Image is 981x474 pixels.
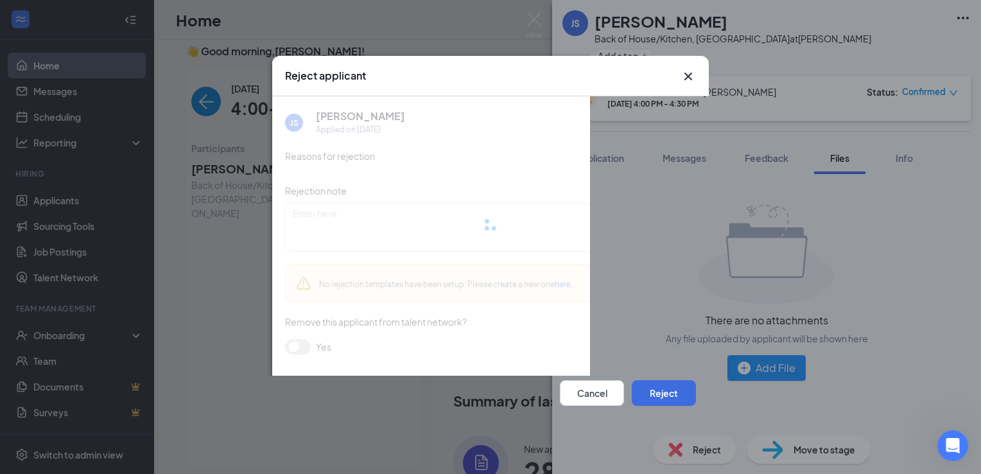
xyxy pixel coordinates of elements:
iframe: Intercom live chat [937,430,968,461]
h3: Reject applicant [285,69,366,83]
button: Close [681,69,696,84]
button: Cancel [560,380,624,406]
svg: Cross [681,69,696,84]
button: Reject [632,380,696,406]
